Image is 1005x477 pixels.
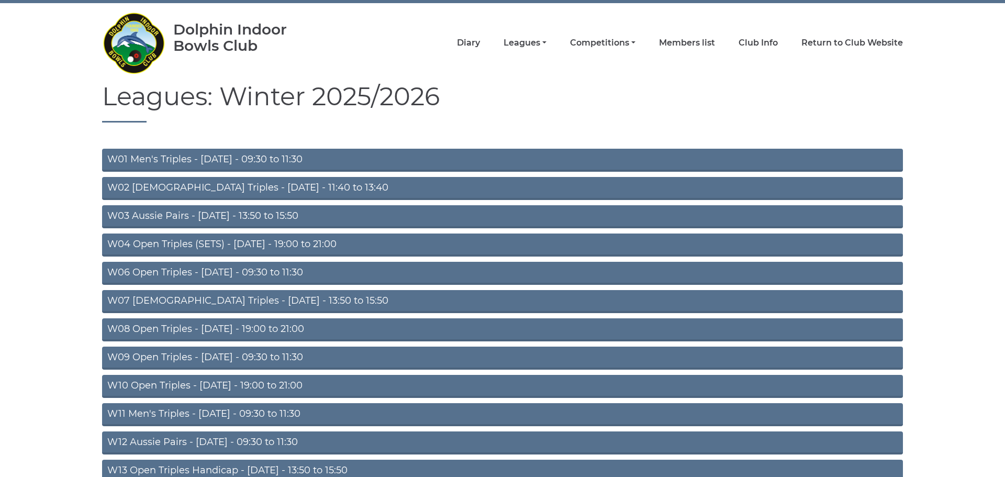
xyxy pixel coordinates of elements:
a: W10 Open Triples - [DATE] - 19:00 to 21:00 [102,375,903,398]
div: Dolphin Indoor Bowls Club [173,21,320,54]
a: W12 Aussie Pairs - [DATE] - 09:30 to 11:30 [102,431,903,454]
a: W04 Open Triples (SETS) - [DATE] - 19:00 to 21:00 [102,234,903,257]
a: W08 Open Triples - [DATE] - 19:00 to 21:00 [102,318,903,341]
a: Members list [659,37,715,49]
a: Competitions [570,37,635,49]
a: W02 [DEMOGRAPHIC_DATA] Triples - [DATE] - 11:40 to 13:40 [102,177,903,200]
a: W11 Men's Triples - [DATE] - 09:30 to 11:30 [102,403,903,426]
a: W07 [DEMOGRAPHIC_DATA] Triples - [DATE] - 13:50 to 15:50 [102,290,903,313]
a: Club Info [739,37,778,49]
a: Leagues [504,37,546,49]
a: W03 Aussie Pairs - [DATE] - 13:50 to 15:50 [102,205,903,228]
a: W01 Men's Triples - [DATE] - 09:30 to 11:30 [102,149,903,172]
a: W06 Open Triples - [DATE] - 09:30 to 11:30 [102,262,903,285]
a: Return to Club Website [801,37,903,49]
a: W09 Open Triples - [DATE] - 09:30 to 11:30 [102,347,903,370]
h1: Leagues: Winter 2025/2026 [102,83,903,123]
img: Dolphin Indoor Bowls Club [102,6,165,80]
a: Diary [457,37,480,49]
